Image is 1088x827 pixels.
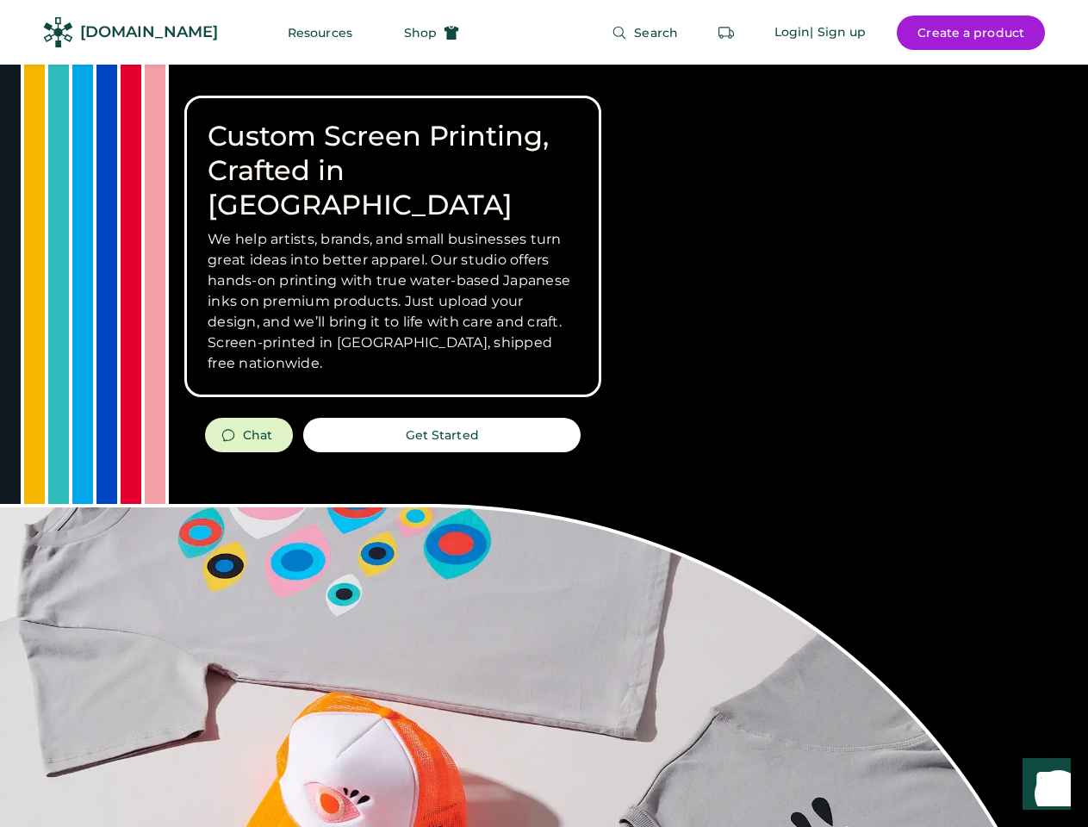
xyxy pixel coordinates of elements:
div: | Sign up [810,24,866,41]
span: Shop [404,27,437,39]
button: Search [591,16,699,50]
span: Search [634,27,678,39]
button: Retrieve an order [709,16,743,50]
iframe: Front Chat [1006,749,1080,824]
button: Chat [205,418,293,452]
button: Resources [267,16,373,50]
div: Login [774,24,811,41]
button: Shop [383,16,480,50]
h3: We help artists, brands, and small businesses turn great ideas into better apparel. Our studio of... [208,229,578,374]
div: [DOMAIN_NAME] [80,22,218,43]
img: Rendered Logo - Screens [43,17,73,47]
button: Get Started [303,418,581,452]
button: Create a product [897,16,1045,50]
h1: Custom Screen Printing, Crafted in [GEOGRAPHIC_DATA] [208,119,578,222]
